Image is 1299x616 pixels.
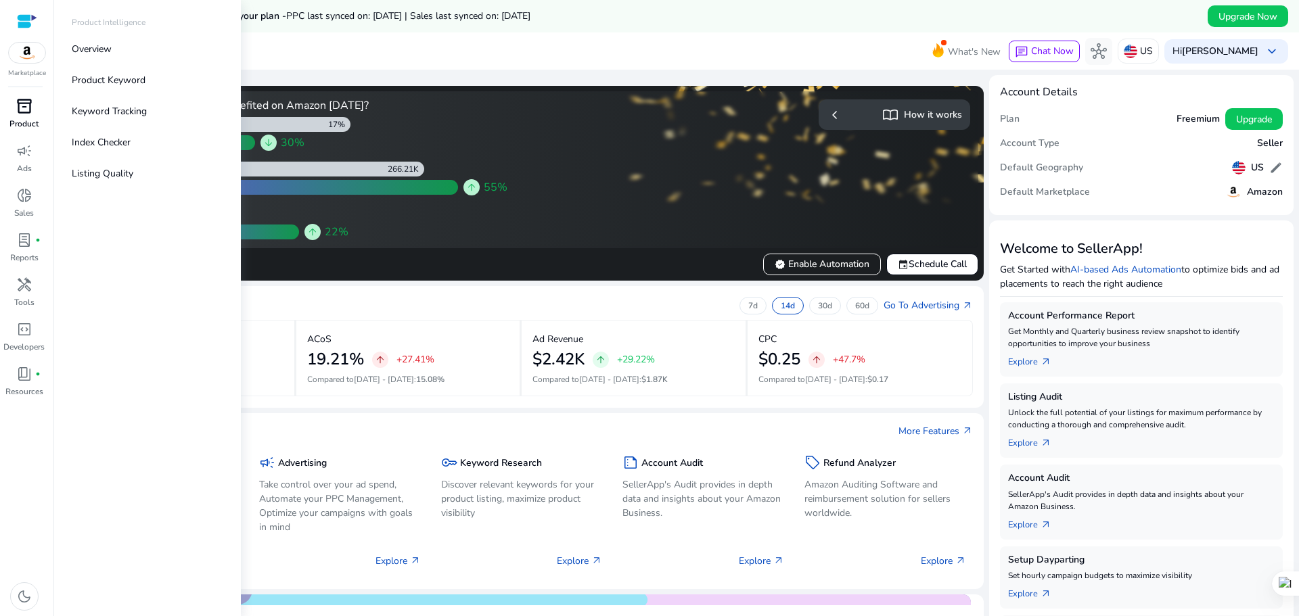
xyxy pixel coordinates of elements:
[16,366,32,382] span: book_4
[259,454,275,471] span: campaign
[827,107,843,123] span: chevron_left
[595,354,606,365] span: arrow_upward
[833,355,865,364] p: +47.7%
[1225,184,1241,200] img: amazon.svg
[1124,45,1137,58] img: us.svg
[16,98,32,114] span: inventory_2
[1008,325,1275,350] p: Get Monthly and Quarterly business review snapshot to identify opportunities to improve your busi...
[460,458,542,469] h5: Keyword Research
[72,135,131,149] p: Index Checker
[1070,263,1181,276] a: AI-based Ads Automation
[410,555,421,566] span: arrow_outward
[325,224,348,240] span: 22%
[3,341,45,353] p: Developers
[1218,9,1277,24] span: Upgrade Now
[1000,114,1020,125] h5: Plan
[811,354,822,365] span: arrow_upward
[416,374,445,385] span: 15.08%
[1041,519,1051,530] span: arrow_outward
[1208,5,1288,27] button: Upgrade Now
[622,454,639,471] span: summarize
[1000,187,1090,198] h5: Default Marketplace
[441,477,603,520] p: Discover relevant keywords for your product listing, maximize product visibility
[1008,310,1275,322] h5: Account Performance Report
[1177,114,1220,125] h5: Freemium
[1031,45,1074,57] span: Chat Now
[617,355,655,364] p: +29.22%
[375,354,386,365] span: arrow_upward
[1000,241,1283,257] h3: Welcome to SellerApp!
[579,374,639,385] span: [DATE] - [DATE]
[641,458,703,469] h5: Account Audit
[10,252,39,264] p: Reports
[307,332,332,346] p: ACoS
[1008,431,1062,450] a: Explorearrow_outward
[948,40,1001,64] span: What's New
[1257,138,1283,149] h5: Seller
[16,187,32,204] span: donut_small
[354,374,414,385] span: [DATE] - [DATE]
[1041,437,1051,448] span: arrow_outward
[758,350,800,369] h2: $0.25
[1009,41,1080,62] button: chatChat Now
[775,259,785,270] span: verified
[1041,588,1051,599] span: arrow_outward
[466,182,477,193] span: arrow_upward
[886,254,978,275] button: eventSchedule Call
[286,9,530,22] span: PPC last synced on: [DATE] | Sales last synced on: [DATE]
[1091,43,1107,60] span: hub
[16,588,32,605] span: dark_mode
[804,454,821,471] span: sell
[962,300,973,311] span: arrow_outward
[263,137,274,148] span: arrow_downward
[1008,473,1275,484] h5: Account Audit
[16,232,32,248] span: lab_profile
[16,143,32,159] span: campaign
[1000,162,1083,174] h5: Default Geography
[898,257,967,271] span: Schedule Call
[1225,108,1283,130] button: Upgrade
[16,277,32,293] span: handyman
[1041,356,1051,367] span: arrow_outward
[1140,39,1153,63] p: US
[307,373,509,385] p: Compared to :
[441,454,457,471] span: key
[1251,162,1264,174] h5: US
[739,554,784,568] p: Explore
[775,257,869,271] span: Enable Automation
[641,374,668,385] span: $1.87K
[823,458,896,469] h5: Refund Analyzer
[1264,43,1280,60] span: keyboard_arrow_down
[884,298,973,312] a: Go To Advertisingarrow_outward
[882,107,898,123] span: import_contacts
[804,477,966,520] p: Amazon Auditing Software and reimbursement solution for sellers worldwide.
[259,477,421,534] p: Take control over your ad spend, Automate your PPC Management, Optimize your campaigns with goals...
[898,259,909,270] span: event
[1232,161,1246,174] img: us.svg
[962,425,973,436] span: arrow_outward
[388,164,424,174] div: 266.21K
[14,207,34,219] p: Sales
[1008,392,1275,403] h5: Listing Audit
[1236,112,1272,126] span: Upgrade
[921,554,966,568] p: Explore
[1015,45,1028,59] span: chat
[1000,138,1059,149] h5: Account Type
[9,43,45,63] img: amazon.svg
[16,321,32,337] span: code_blocks
[532,350,585,369] h2: $2.42K
[396,355,434,364] p: +27.41%
[1085,38,1112,65] button: hub
[1008,350,1062,369] a: Explorearrow_outward
[818,300,832,311] p: 30d
[328,119,350,130] div: 17%
[1008,582,1062,600] a: Explorearrow_outward
[758,373,962,385] p: Compared to :
[1008,554,1275,566] h5: Setup Dayparting
[855,300,869,311] p: 60d
[307,350,364,369] h2: 19.21%
[1008,569,1275,582] p: Set hourly campaign budgets to maximize visibility
[72,16,145,28] p: Product Intelligence
[898,424,973,438] a: More Featuresarrow_outward
[904,110,962,121] h5: How it works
